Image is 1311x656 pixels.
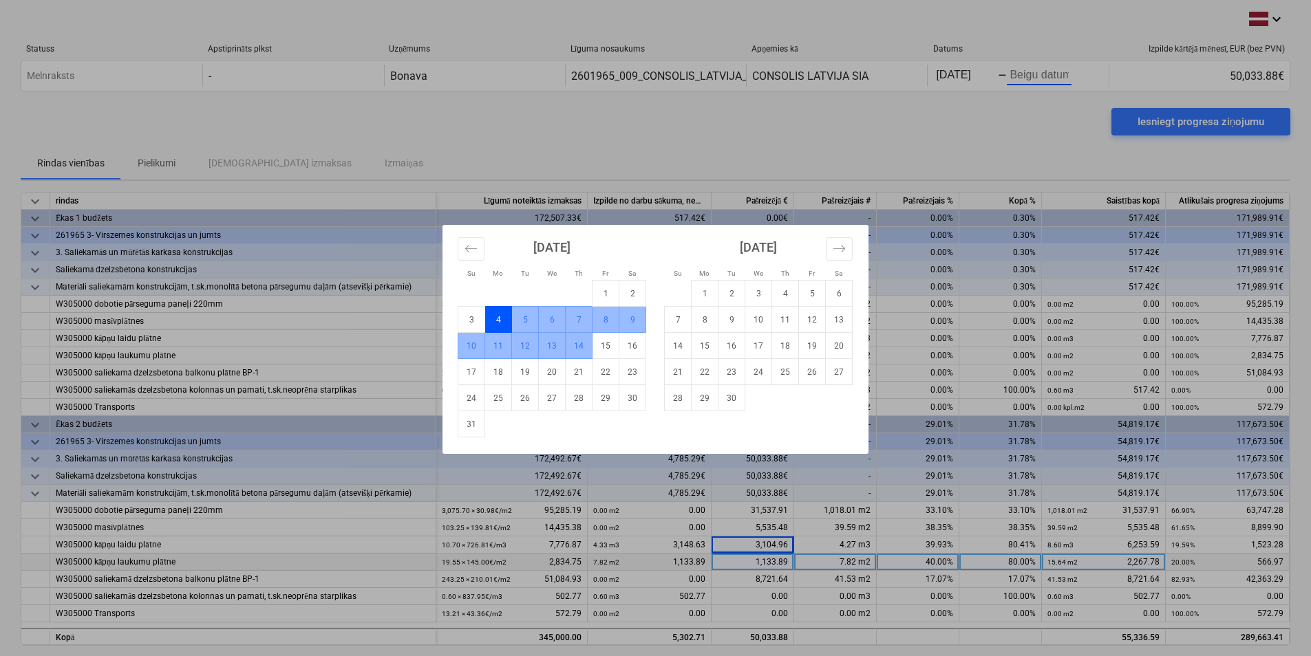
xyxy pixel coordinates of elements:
[493,270,503,277] small: Mo
[665,333,692,359] td: Choose Sunday, September 14, 2025 as your check-out date. It's available.
[539,307,566,333] td: Choose Wednesday, August 6, 2025 as your check-out date. It's available.
[533,240,571,254] strong: [DATE]
[566,359,593,385] td: Choose Thursday, August 21, 2025 as your check-out date. It's available.
[799,359,826,385] td: Choose Friday, September 26, 2025 as your check-out date. It's available.
[539,385,566,411] td: Choose Wednesday, August 27, 2025 as your check-out date. It's available.
[512,385,539,411] td: Choose Tuesday, August 26, 2025 as your check-out date. It's available.
[539,359,566,385] td: Choose Wednesday, August 20, 2025 as your check-out date. It's available.
[718,307,745,333] td: Choose Tuesday, September 9, 2025 as your check-out date. It's available.
[772,307,799,333] td: Choose Thursday, September 11, 2025 as your check-out date. It's available.
[539,333,566,359] td: Choose Wednesday, August 13, 2025 as your check-out date. It's available.
[485,333,512,359] td: Choose Monday, August 11, 2025 as your check-out date. It's available.
[692,359,718,385] td: Choose Monday, September 22, 2025 as your check-out date. It's available.
[458,307,485,333] td: Choose Sunday, August 3, 2025 as your check-out date. It's available.
[692,333,718,359] td: Choose Monday, September 15, 2025 as your check-out date. It's available.
[740,240,777,254] strong: [DATE]
[826,307,853,333] td: Choose Saturday, September 13, 2025 as your check-out date. It's available.
[593,333,619,359] td: Choose Friday, August 15, 2025 as your check-out date. It's available.
[745,307,772,333] td: Choose Wednesday, September 10, 2025 as your check-out date. It's available.
[692,307,718,333] td: Choose Monday, September 8, 2025 as your check-out date. It's available.
[718,333,745,359] td: Choose Tuesday, September 16, 2025 as your check-out date. It's available.
[458,237,484,261] button: Move backward to switch to the previous month.
[458,411,485,437] td: Choose Sunday, August 31, 2025 as your check-out date. It's available.
[665,385,692,411] td: Choose Sunday, September 28, 2025 as your check-out date. It's available.
[772,281,799,307] td: Choose Thursday, September 4, 2025 as your check-out date. It's available.
[628,270,636,277] small: Sa
[566,333,593,359] td: Choose Thursday, August 14, 2025 as your check-out date. It's available.
[458,385,485,411] td: Choose Sunday, August 24, 2025 as your check-out date. It's available.
[593,281,619,307] td: Choose Friday, August 1, 2025 as your check-out date. It's available.
[619,307,646,333] td: Choose Saturday, August 9, 2025 as your check-out date. It's available.
[593,307,619,333] td: Choose Friday, August 8, 2025 as your check-out date. It's available.
[619,333,646,359] td: Choose Saturday, August 16, 2025 as your check-out date. It's available.
[692,385,718,411] td: Choose Monday, September 29, 2025 as your check-out date. It's available.
[692,281,718,307] td: Choose Monday, September 1, 2025 as your check-out date. It's available.
[835,270,842,277] small: Sa
[745,281,772,307] td: Choose Wednesday, September 3, 2025 as your check-out date. It's available.
[547,270,557,277] small: We
[512,333,539,359] td: Choose Tuesday, August 12, 2025 as your check-out date. It's available.
[718,359,745,385] td: Choose Tuesday, September 23, 2025 as your check-out date. It's available.
[512,307,539,333] td: Choose Tuesday, August 5, 2025 as your check-out date. It's available.
[799,307,826,333] td: Choose Friday, September 12, 2025 as your check-out date. It's available.
[602,270,608,277] small: Fr
[443,225,868,454] div: Calendar
[809,270,815,277] small: Fr
[521,270,529,277] small: Tu
[485,385,512,411] td: Choose Monday, August 25, 2025 as your check-out date. It's available.
[718,385,745,411] td: Choose Tuesday, September 30, 2025 as your check-out date. It's available.
[826,333,853,359] td: Choose Saturday, September 20, 2025 as your check-out date. It's available.
[512,359,539,385] td: Choose Tuesday, August 19, 2025 as your check-out date. It's available.
[467,270,476,277] small: Su
[619,281,646,307] td: Choose Saturday, August 2, 2025 as your check-out date. It's available.
[485,359,512,385] td: Choose Monday, August 18, 2025 as your check-out date. It's available.
[826,281,853,307] td: Choose Saturday, September 6, 2025 as your check-out date. It's available.
[745,359,772,385] td: Choose Wednesday, September 24, 2025 as your check-out date. It's available.
[799,333,826,359] td: Choose Friday, September 19, 2025 as your check-out date. It's available.
[772,359,799,385] td: Choose Thursday, September 25, 2025 as your check-out date. It's available.
[665,307,692,333] td: Choose Sunday, September 7, 2025 as your check-out date. It's available.
[799,281,826,307] td: Choose Friday, September 5, 2025 as your check-out date. It's available.
[566,307,593,333] td: Choose Thursday, August 7, 2025 as your check-out date. It's available.
[754,270,763,277] small: We
[772,333,799,359] td: Choose Thursday, September 18, 2025 as your check-out date. It's available.
[593,359,619,385] td: Choose Friday, August 22, 2025 as your check-out date. It's available.
[727,270,736,277] small: Tu
[458,359,485,385] td: Choose Sunday, August 17, 2025 as your check-out date. It's available.
[619,359,646,385] td: Choose Saturday, August 23, 2025 as your check-out date. It's available.
[826,237,853,261] button: Move forward to switch to the next month.
[745,333,772,359] td: Choose Wednesday, September 17, 2025 as your check-out date. It's available.
[458,333,485,359] td: Choose Sunday, August 10, 2025 as your check-out date. It's available.
[566,385,593,411] td: Choose Thursday, August 28, 2025 as your check-out date. It's available.
[619,385,646,411] td: Choose Saturday, August 30, 2025 as your check-out date. It's available.
[575,270,583,277] small: Th
[781,270,789,277] small: Th
[674,270,682,277] small: Su
[699,270,710,277] small: Mo
[826,359,853,385] td: Choose Saturday, September 27, 2025 as your check-out date. It's available.
[593,385,619,411] td: Choose Friday, August 29, 2025 as your check-out date. It's available.
[485,307,512,333] td: Selected. Monday, August 4, 2025
[665,359,692,385] td: Choose Sunday, September 21, 2025 as your check-out date. It's available.
[718,281,745,307] td: Choose Tuesday, September 2, 2025 as your check-out date. It's available.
